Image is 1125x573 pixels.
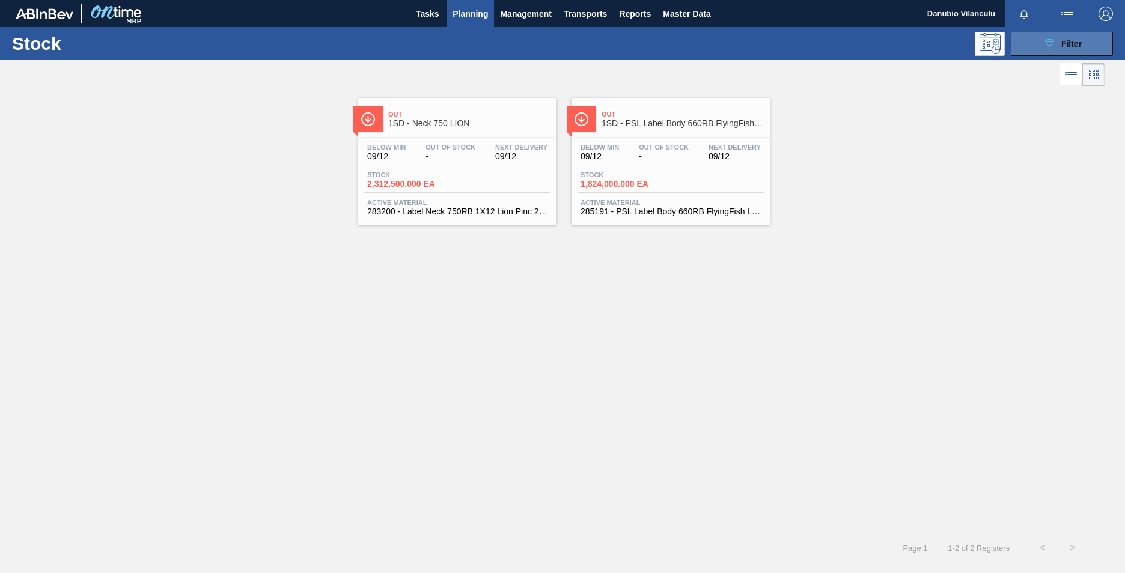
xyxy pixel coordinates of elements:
[1099,7,1113,21] img: Logout
[619,7,651,21] span: Reports
[16,8,73,19] img: TNhmsLtSVTkK8tSr43FrP2fwEKptu5GPRR3wAAAABJRU5ErkJggg==
[1060,63,1082,86] div: List Vision
[425,144,475,151] span: Out Of Stock
[946,544,1010,553] span: 1 - 2 of 2 Registers
[1061,39,1082,49] span: Filter
[581,207,761,216] span: 285191 - PSL Label Body 660RB FlyingFish Lemon PU
[903,544,927,553] span: Page : 1
[367,152,406,161] span: 09/12
[1011,32,1113,56] button: Filter
[975,32,1005,56] div: Programming: no user selected
[1058,533,1088,563] button: >
[388,119,550,128] span: 1SD - Neck 750 LION
[425,152,475,161] span: -
[495,144,547,151] span: Next Delivery
[602,111,764,118] span: Out
[367,199,547,206] span: Active Material
[367,180,451,189] span: 2,312,500.000 EA
[1028,533,1058,563] button: <
[709,144,761,151] span: Next Delivery
[639,152,689,161] span: -
[495,152,547,161] span: 09/12
[1005,5,1043,22] button: Notifications
[500,7,552,21] span: Management
[581,199,761,206] span: Active Material
[574,112,589,127] img: Ícone
[581,171,665,178] span: Stock
[367,144,406,151] span: Below Min
[581,144,619,151] span: Below Min
[367,171,451,178] span: Stock
[581,180,665,189] span: 1,824,000.000 EA
[367,207,547,216] span: 283200 - Label Neck 750RB 1X12 Lion Pinc 2022
[388,111,550,118] span: Out
[602,119,764,128] span: 1SD - PSL Label Body 660RB FlyingFish Lemon PU
[562,89,776,225] a: ÍconeOut1SD - PSL Label Body 660RB FlyingFish Lemon PUBelow Min09/12Out Of Stock-Next Delivery09/...
[581,152,619,161] span: 09/12
[1060,7,1075,21] img: userActions
[361,112,376,127] img: Ícone
[639,144,689,151] span: Out Of Stock
[709,152,761,161] span: 09/12
[12,37,191,50] h1: Stock
[349,89,562,225] a: ÍconeOut1SD - Neck 750 LIONBelow Min09/12Out Of Stock-Next Delivery09/12Stock2,312,500.000 EAActi...
[663,7,710,21] span: Master Data
[564,7,607,21] span: Transports
[414,7,441,21] span: Tasks
[453,7,488,21] span: Planning
[1082,63,1105,86] div: Card Vision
